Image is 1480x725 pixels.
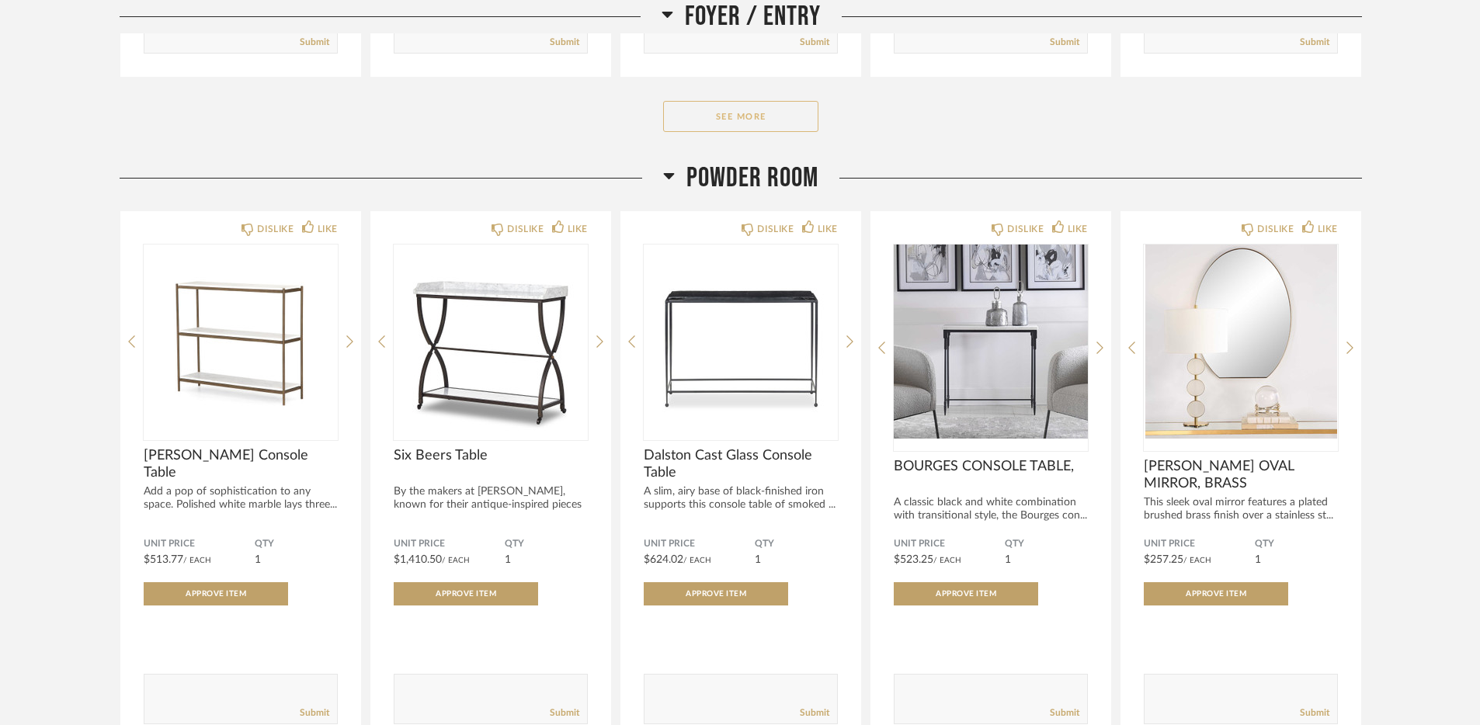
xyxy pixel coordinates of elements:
div: 0 [894,245,1088,439]
div: DISLIKE [1007,221,1044,237]
span: / Each [183,557,211,564]
div: By the makers at [PERSON_NAME], known for their antique-inspired pieces and hand-... [394,485,588,525]
span: / Each [683,557,711,564]
img: undefined [394,245,588,439]
a: Submit [800,706,829,720]
div: DISLIKE [757,221,794,237]
span: Approve Item [436,590,496,598]
img: undefined [144,245,338,439]
a: Submit [550,706,579,720]
button: Approve Item [1144,582,1288,605]
span: QTY [755,538,838,550]
div: DISLIKE [507,221,544,237]
a: Submit [300,36,329,49]
span: Unit Price [144,538,255,550]
span: Approve Item [936,590,996,598]
span: Dalston Cast Glass Console Table [644,447,838,481]
span: [PERSON_NAME] Console Table [144,447,338,481]
span: / Each [933,557,961,564]
img: undefined [894,245,1088,439]
span: 1 [755,554,761,565]
span: QTY [1255,538,1338,550]
span: $1,410.50 [394,554,442,565]
span: [PERSON_NAME] OVAL MIRROR, BRASS [1144,458,1338,492]
span: 1 [505,554,511,565]
img: undefined [644,245,838,439]
div: LIKE [1318,221,1338,237]
span: 1 [1005,554,1011,565]
span: $523.25 [894,554,933,565]
a: Submit [1300,36,1329,49]
span: Unit Price [644,538,755,550]
span: Approve Item [686,590,746,598]
div: Add a pop of sophistication to any space. Polished white marble lays three... [144,485,338,512]
span: QTY [1005,538,1088,550]
span: BOURGES CONSOLE TABLE, [894,458,1088,475]
span: Approve Item [1186,590,1246,598]
div: 0 [1144,245,1338,439]
span: / Each [442,557,470,564]
a: Submit [1300,706,1329,720]
span: / Each [1183,557,1211,564]
span: Approve Item [186,590,246,598]
button: Approve Item [894,582,1038,605]
span: QTY [505,538,588,550]
button: See More [663,101,818,132]
span: Unit Price [1144,538,1255,550]
span: $624.02 [644,554,683,565]
div: This sleek oval mirror features a plated brushed brass finish over a stainless st... [1144,496,1338,522]
button: Approve Item [394,582,538,605]
span: $257.25 [1144,554,1183,565]
button: Approve Item [644,582,788,605]
div: A slim, airy base of black-finished iron supports this console table of smoked ... [644,485,838,512]
span: Powder Room [686,161,818,195]
div: LIKE [568,221,588,237]
span: Unit Price [394,538,505,550]
span: Unit Price [894,538,1005,550]
span: Six Beers Table [394,447,588,464]
a: Submit [550,36,579,49]
img: undefined [1144,245,1338,439]
div: DISLIKE [257,221,294,237]
div: LIKE [318,221,338,237]
a: Submit [800,36,829,49]
span: $513.77 [144,554,183,565]
span: 1 [1255,554,1261,565]
a: Submit [300,706,329,720]
span: QTY [255,538,338,550]
div: A classic black and white combination with transitional style, the Bourges con... [894,496,1088,522]
button: Approve Item [144,582,288,605]
span: 1 [255,554,261,565]
a: Submit [1050,36,1079,49]
div: LIKE [818,221,838,237]
a: Submit [1050,706,1079,720]
div: DISLIKE [1257,221,1294,237]
div: LIKE [1068,221,1088,237]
